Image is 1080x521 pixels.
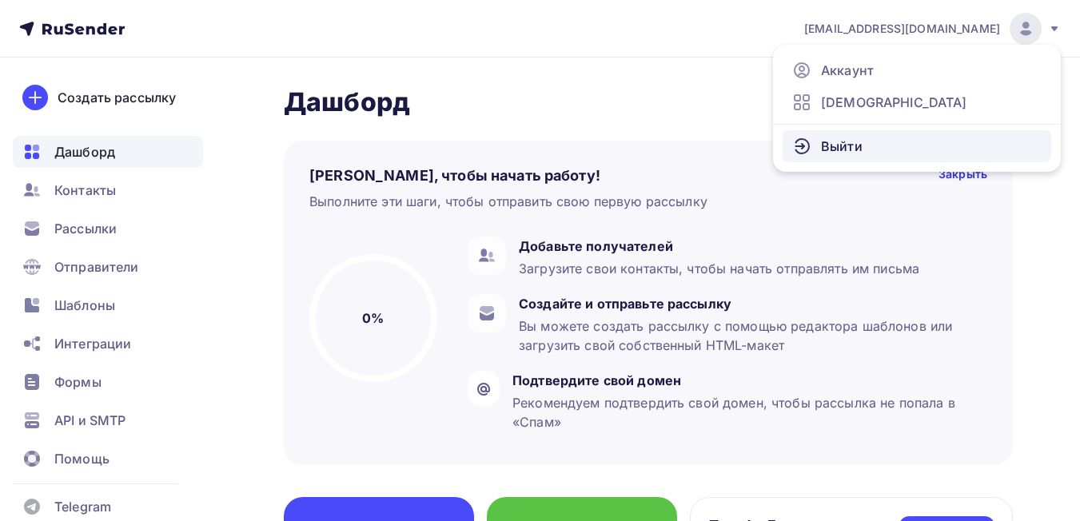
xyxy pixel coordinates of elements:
a: Контакты [13,174,203,206]
span: Шаблоны [54,296,115,315]
a: Отправители [13,251,203,283]
h2: Дашборд [284,86,1013,118]
span: Помощь [54,449,110,468]
a: Рассылки [13,213,203,245]
span: Рассылки [54,219,117,238]
span: API и SMTP [54,411,126,430]
a: [EMAIL_ADDRESS][DOMAIN_NAME] [804,13,1061,45]
a: Дашборд [13,136,203,168]
span: [DEMOGRAPHIC_DATA] [821,93,967,112]
div: Загрузите свои контакты, чтобы начать отправлять им письма [519,259,919,278]
span: Контакты [54,181,116,200]
h4: [PERSON_NAME], чтобы начать работу! [309,166,600,185]
div: Создайте и отправьте рассылку [519,294,979,313]
a: Шаблоны [13,289,203,321]
span: Выйти [821,137,863,156]
div: Вы можете создать рассылку с помощью редактора шаблонов или загрузить свой собственный HTML-макет [519,316,979,355]
span: Интеграции [54,334,131,353]
span: Дашборд [54,142,115,161]
span: [EMAIL_ADDRESS][DOMAIN_NAME] [804,21,1000,37]
h5: 0% [362,308,384,328]
span: Аккаунт [821,61,874,80]
div: Создать рассылку [58,88,176,107]
div: Добавьте получателей [519,237,919,256]
span: Telegram [54,497,111,516]
div: Подтвердите свой домен [512,371,979,390]
a: Формы [13,366,203,398]
span: Формы [54,372,102,392]
ul: [EMAIL_ADDRESS][DOMAIN_NAME] [773,45,1061,172]
div: Рекомендуем подтвердить свой домен, чтобы рассылка не попала в «Спам» [512,393,979,432]
div: Выполните эти шаги, чтобы отправить свою первую рассылку [309,192,707,211]
span: Отправители [54,257,139,276]
div: Закрыть [939,166,987,185]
